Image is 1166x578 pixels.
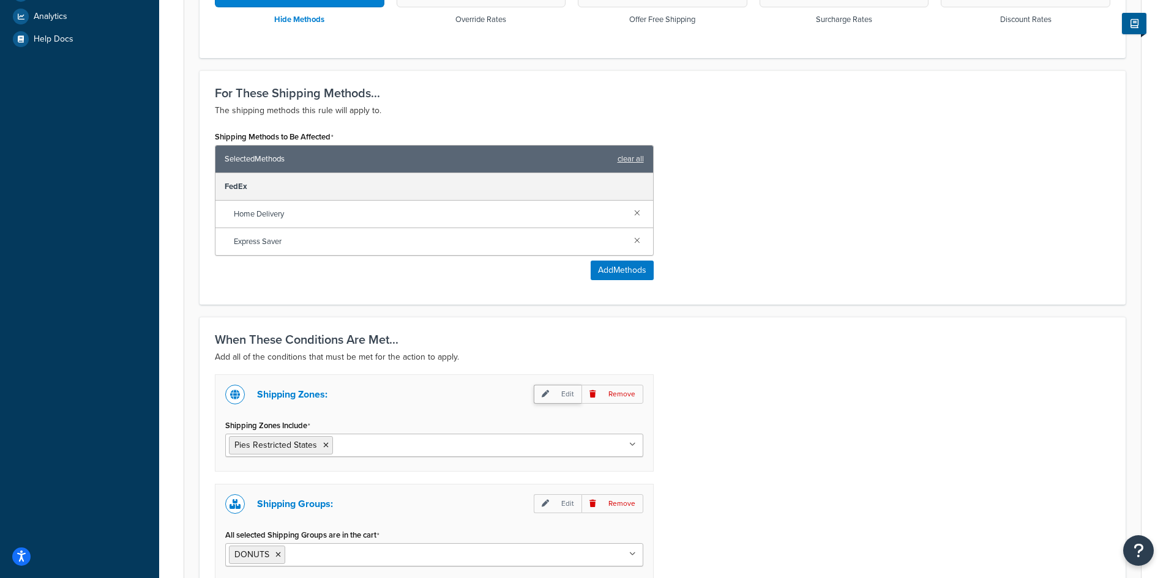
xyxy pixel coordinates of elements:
p: Remove [581,385,643,404]
span: Pies Restricted States [234,439,317,451]
h3: Offer Free Shipping [629,15,695,24]
span: Analytics [34,12,67,22]
a: Analytics [9,6,150,28]
button: AddMethods [591,261,654,280]
h3: Override Rates [455,15,506,24]
span: DONUTS [234,548,269,561]
p: The shipping methods this rule will apply to. [215,103,1110,118]
span: Home Delivery [234,206,624,223]
p: Add all of the conditions that must be met for the action to apply. [215,350,1110,365]
span: Express Saver [234,233,624,250]
span: Selected Methods [225,150,611,168]
p: Shipping Groups: [257,495,333,513]
label: All selected Shipping Groups are in the cart [225,530,379,540]
p: Edit [534,494,581,513]
a: clear all [618,150,644,168]
p: Edit [534,385,581,404]
h3: Discount Rates [1000,15,1052,24]
button: Show Help Docs [1122,13,1146,34]
span: Help Docs [34,34,73,45]
p: Remove [581,494,643,513]
h3: Surcharge Rates [816,15,872,24]
h3: When These Conditions Are Met... [215,333,1110,346]
h3: Hide Methods [274,15,324,24]
label: Shipping Methods to Be Affected [215,132,334,142]
button: Open Resource Center [1123,535,1154,566]
a: Help Docs [9,28,150,50]
label: Shipping Zones Include [225,421,310,431]
p: Shipping Zones: [257,386,327,403]
h3: For These Shipping Methods... [215,86,1110,100]
div: FedEx [215,173,653,201]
